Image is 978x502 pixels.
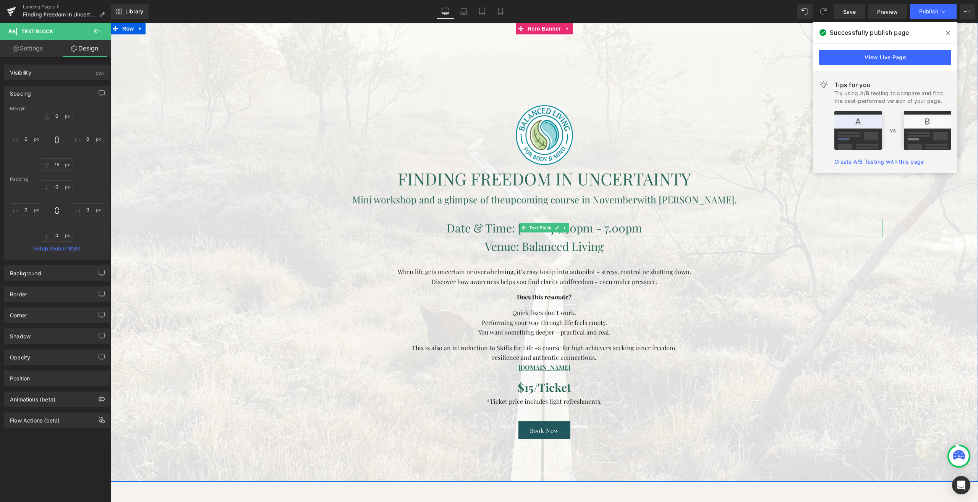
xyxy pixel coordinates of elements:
img: tip.png [834,111,951,150]
input: 0 [10,133,42,145]
span: Successfully publish page [830,28,909,37]
font: Discover how awareness helps you find clarity and [321,255,460,263]
input: 0 [41,110,73,122]
span: Finding Freedom in Uncertainty Registration [23,11,96,18]
a: Preview [868,4,907,19]
button: More [960,4,975,19]
div: Try using A/B testing to compare and find the best-performed version of your page. [834,89,951,105]
div: Spacing [10,86,31,97]
div: Opacity [10,350,30,361]
font: Quick fixes don’t work. [402,286,466,294]
a: Create A/B Testing with this page [834,158,924,165]
div: Flow Actions (beta) [10,413,60,424]
span: $15/Ticket [407,357,461,372]
img: light.svg [819,80,828,89]
font: This is also an introduction to Skills for Life - [301,321,427,329]
button: Publish [910,4,957,19]
a: New Library [111,4,149,19]
a: Tablet [473,4,491,19]
a: Design [57,40,112,57]
div: Border [10,287,27,297]
a: Laptop [455,4,473,19]
div: Open Intercom Messenger [952,476,970,494]
div: Visibility [10,65,31,76]
span: upcoming course in November [395,170,527,183]
div: Corner [10,308,27,318]
span: with [PERSON_NAME]. [527,170,626,183]
a: Desktop [436,4,455,19]
a: [DOMAIN_NAME] [408,340,460,348]
input: 0 [41,229,73,242]
font: FINDING FREEDOM IN UNCERTAINTY [287,144,581,167]
font: When life gets uncertain or overwhelming, it’s easy to [287,245,435,253]
a: Expand / Collapse [450,200,458,210]
span: Text Block [417,200,442,210]
span: Date & Time: [DATE] 5.30pm - 7.00pm [336,197,532,213]
span: Preview [877,8,898,16]
span: freedom - even under pressure. [460,255,547,263]
span: Publish [919,8,938,15]
span: Library [125,8,143,15]
font: resilience and authentic connections. [382,330,486,338]
span: *Ticket price includes light refreshments. [376,374,491,382]
div: Tips for you [834,80,951,89]
input: 0 [72,203,104,216]
a: Landing Pages [23,4,111,10]
button: Redo [816,4,831,19]
a: Book Now [408,398,460,416]
button: Undo [797,4,813,19]
div: Background [10,266,41,276]
span: a course for high achievers seeking inner freedom, [427,321,566,329]
a: Mobile [491,4,510,19]
font: You want something deeper - practical and real. [368,305,500,313]
div: Margin [10,106,104,111]
input: 0 [72,133,104,145]
span: Save [843,8,856,16]
a: View Live Page [819,50,951,65]
input: 0 [41,180,73,193]
div: (All) [96,65,104,78]
span: Text Block [21,28,53,34]
span: Venue: Balanced Living [374,216,494,231]
div: Shadow [10,329,31,340]
span: slip into autopilot - stress, control or shutting down. [435,245,581,253]
div: Animations (beta) [10,392,55,403]
b: Does this resonate? [406,270,461,278]
input: 0 [10,203,42,216]
input: 0 [41,158,73,171]
div: Padding [10,177,104,182]
a: Setup Global Style [10,245,104,252]
font: Mini workshop and a glimpse of the [242,170,395,183]
font: Performing your way through life feels empty. [371,296,497,304]
div: Position [10,371,30,382]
